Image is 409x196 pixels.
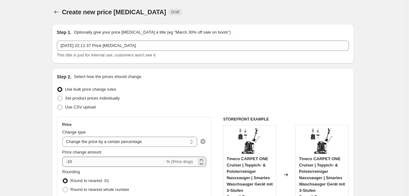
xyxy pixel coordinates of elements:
[74,29,231,36] p: Optionally give your price [MEDICAL_DATA] a title (eg "March 30% off sale on boots")
[52,8,61,16] button: Price change jobs
[62,150,101,154] span: Price change amount
[57,53,156,57] span: This title is just for internal use, customers won't see it
[62,169,80,174] span: Rounding
[57,29,72,36] h2: Step 1.
[62,157,165,167] input: -15
[74,74,141,80] p: Select how the prices should change
[62,130,86,134] span: Change type
[65,105,96,109] span: Use CSV upload
[62,9,166,16] span: Create new price [MEDICAL_DATA]
[57,41,349,51] input: 30% off holiday sale
[71,178,109,183] span: Round to nearest .01
[62,122,72,127] h3: Price
[171,10,179,15] span: Draft
[309,128,335,154] img: 61zYHf-BflL_80x.jpg
[65,96,120,101] span: Set product prices individually
[200,138,206,145] div: help
[65,87,116,92] span: Use bulk price change rules
[71,187,129,192] span: Round to nearest whole number
[166,159,193,164] span: % (Price drop)
[57,74,72,80] h2: Step 2.
[237,128,262,154] img: 61zYHf-BflL_80x.jpg
[223,117,349,122] h6: STOREFRONT EXAMPLE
